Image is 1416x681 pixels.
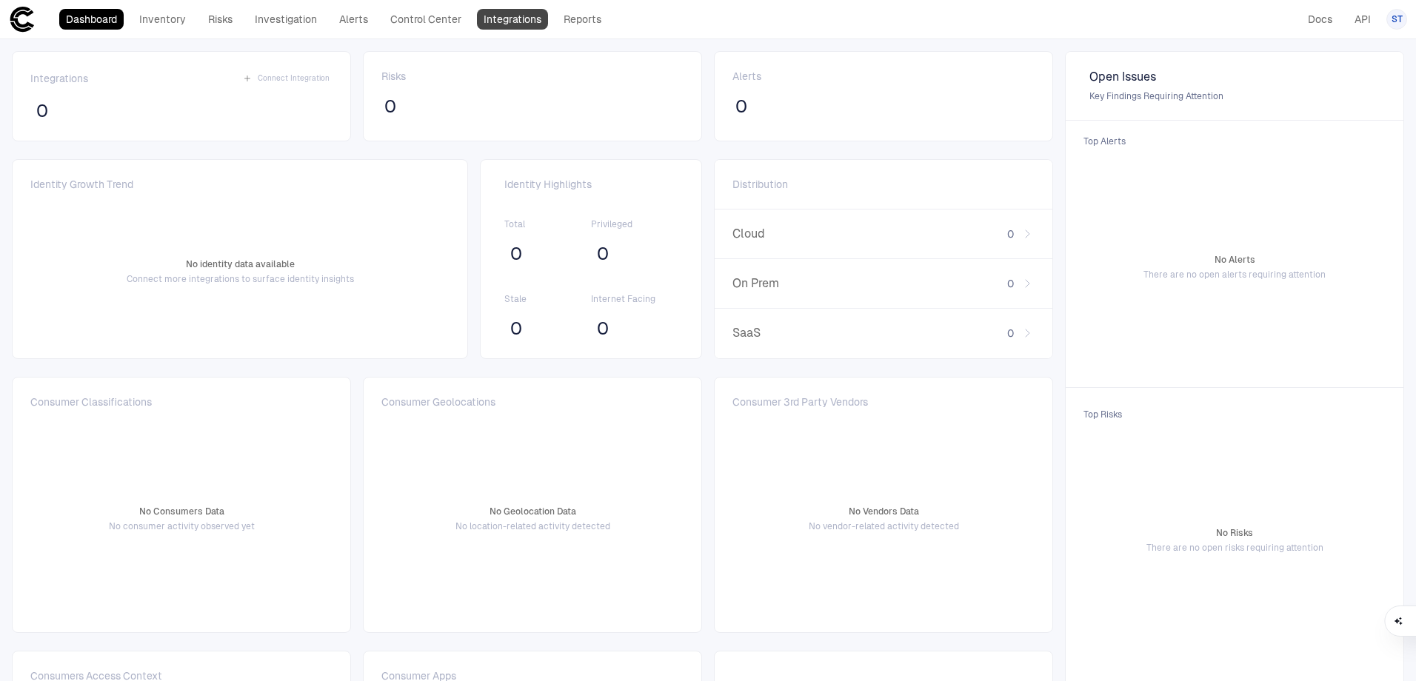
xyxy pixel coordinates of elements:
span: Internet Facing [591,293,678,305]
span: Identity Highlights [504,178,678,191]
button: ST [1386,9,1407,30]
span: SaaS [732,326,829,340]
span: Cloud [732,227,829,241]
span: There are no open risks requiring attention [1146,542,1323,554]
span: No Vendors Data [849,506,919,517]
span: On Prem [732,276,829,291]
span: 0 [1007,227,1014,241]
span: No Alerts [1215,254,1255,266]
a: Inventory [133,9,193,30]
span: 0 [36,100,48,122]
span: 0 [384,95,396,118]
span: No identity data available [186,258,295,270]
span: Consumer Classifications [30,395,152,409]
button: 0 [504,317,528,340]
span: Top Alerts [1075,127,1395,156]
span: 0 [1007,277,1014,290]
span: Alerts [732,70,761,83]
span: Integrations [30,72,88,85]
span: Key Findings Requiring Attention [1089,90,1380,102]
span: There are no open alerts requiring attention [1143,269,1326,281]
span: No location-related activity detected [455,520,610,532]
span: No Risks [1216,527,1253,539]
span: Connect Integration [258,73,330,84]
button: 0 [504,242,528,266]
span: 0 [735,95,747,118]
span: Identity Growth Trend [30,178,133,191]
a: API [1348,9,1377,30]
a: Investigation [248,9,324,30]
span: 0 [510,243,522,265]
a: Integrations [477,9,548,30]
span: Distribution [732,178,788,191]
span: ST [1392,13,1403,25]
a: Dashboard [59,9,124,30]
a: Alerts [333,9,375,30]
a: Reports [557,9,608,30]
span: Total [504,218,591,230]
button: 0 [591,242,615,266]
a: Control Center [384,9,468,30]
span: Stale [504,293,591,305]
span: No Consumers Data [139,506,224,517]
span: 0 [1007,326,1014,340]
a: Docs [1301,9,1339,30]
span: No consumer activity observed yet [109,520,255,532]
span: No Geolocation Data [490,506,576,517]
span: Privileged [591,218,678,230]
span: 0 [597,318,609,340]
span: Open Issues [1089,70,1380,84]
span: Connect more integrations to surface identity insights [127,273,354,285]
a: Risks [201,9,239,30]
button: Connect Integration [240,70,333,87]
span: Consumer 3rd Party Vendors [732,395,868,409]
span: Top Risks [1075,400,1395,429]
button: 0 [591,317,615,340]
span: 0 [597,243,609,265]
button: 0 [732,95,750,118]
span: Consumer Geolocations [381,395,495,409]
span: Risks [381,70,406,83]
span: 0 [510,318,522,340]
span: No vendor-related activity detected [809,520,959,532]
button: 0 [30,99,54,123]
button: 0 [381,95,399,118]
